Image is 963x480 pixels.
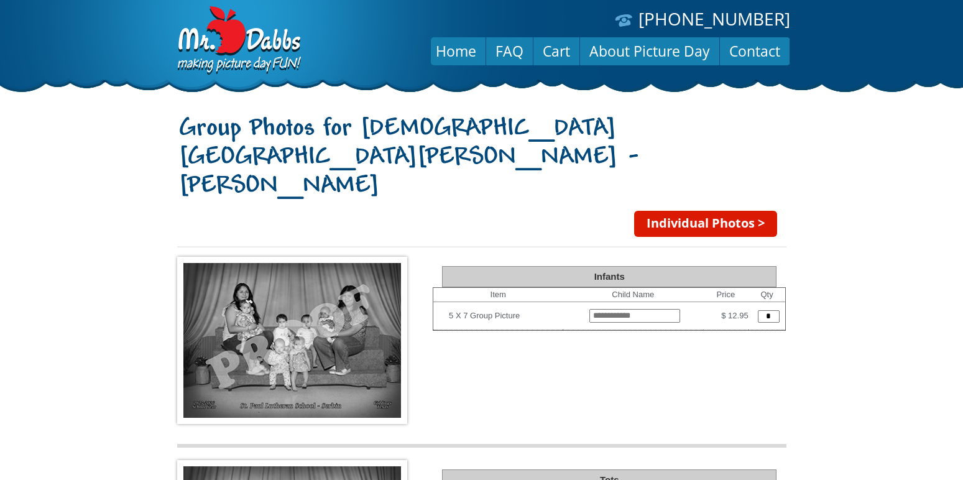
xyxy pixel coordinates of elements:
[426,36,486,66] a: Home
[486,36,533,66] a: FAQ
[533,36,579,66] a: Cart
[638,7,790,30] a: [PHONE_NUMBER]
[720,36,790,66] a: Contact
[177,115,786,201] h1: Group Photos for [DEMOGRAPHIC_DATA][GEOGRAPHIC_DATA][PERSON_NAME] - [PERSON_NAME]
[563,288,703,302] th: Child Name
[177,257,407,425] img: Infants
[703,302,748,330] td: $ 12.95
[173,6,303,76] img: Dabbs Company
[433,288,563,302] th: Item
[634,211,777,237] a: Individual Photos >
[442,266,776,287] div: Infants
[449,306,563,326] td: 5 X 7 Group Picture
[703,288,748,302] th: Price
[580,36,719,66] a: About Picture Day
[749,288,786,302] th: Qty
